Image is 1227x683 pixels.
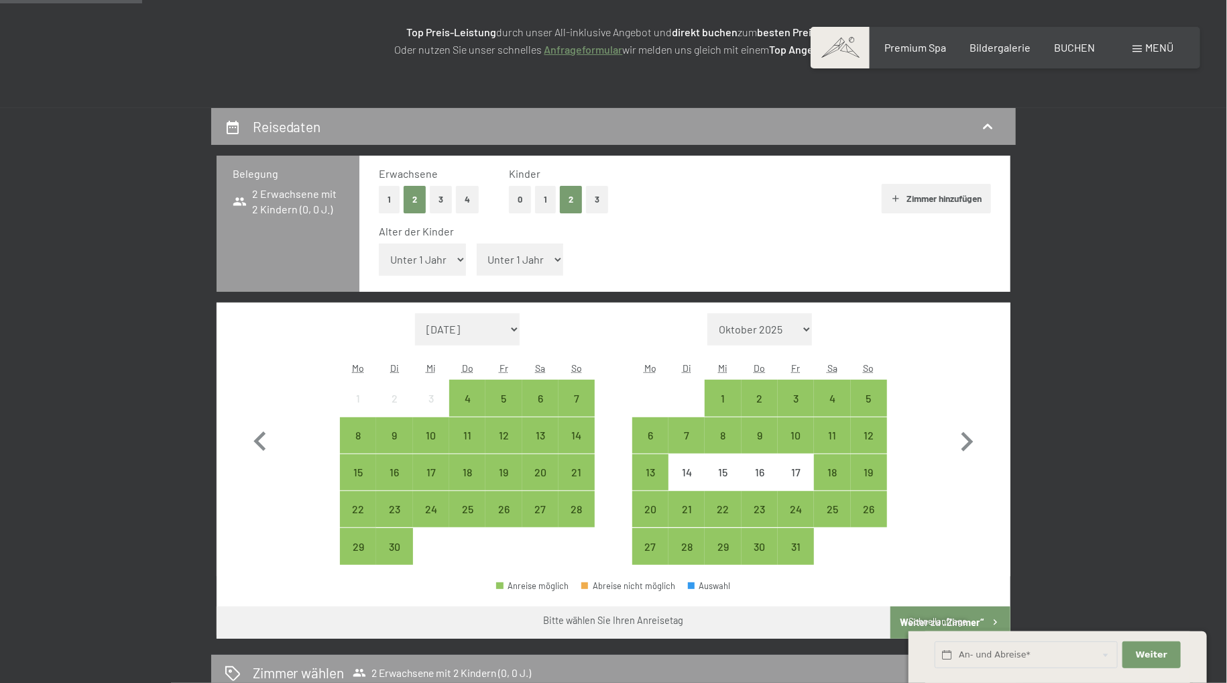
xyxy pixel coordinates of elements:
button: 4 [456,186,479,213]
div: Fri Sep 12 2025 [485,417,522,454]
div: 13 [634,467,667,501]
p: durch unser All-inklusive Angebot und zum ! Oder nutzen Sie unser schnelles wir melden uns gleich... [278,23,949,58]
div: 11 [451,430,484,464]
div: Anreise nicht möglich [340,380,376,416]
div: 14 [560,430,593,464]
div: 19 [852,467,886,501]
div: 7 [560,393,593,427]
div: 2 [743,393,776,427]
div: Sun Sep 07 2025 [559,380,595,416]
div: 8 [706,430,740,464]
div: Sun Sep 14 2025 [559,417,595,454]
div: Sun Oct 19 2025 [851,454,887,490]
button: 3 [586,186,608,213]
div: 10 [414,430,448,464]
strong: Top Preis-Leistung [407,25,497,38]
div: 20 [634,504,667,537]
div: 15 [706,467,740,501]
div: Fri Oct 24 2025 [778,491,814,527]
div: 16 [377,467,411,501]
div: Tue Sep 23 2025 [376,491,412,527]
div: Fri Sep 05 2025 [485,380,522,416]
button: 1 [535,186,556,213]
div: 3 [414,393,448,427]
div: 14 [670,467,703,501]
abbr: Freitag [792,362,801,374]
div: 26 [487,504,520,537]
div: Anreise möglich [705,380,741,416]
div: Anreise möglich [522,491,559,527]
strong: direkt buchen [673,25,738,38]
div: Anreise nicht möglich [742,454,778,490]
div: 28 [560,504,593,537]
h3: Belegung [233,166,343,181]
div: Mon Oct 06 2025 [632,417,668,454]
div: Anreise möglich [668,491,705,527]
abbr: Donnerstag [462,362,473,374]
div: Anreise möglich [778,417,814,454]
div: Sat Oct 11 2025 [814,417,850,454]
div: Anreise möglich [559,417,595,454]
div: Anreise möglich [376,454,412,490]
div: Anreise möglich [340,454,376,490]
div: Anreise möglich [851,417,887,454]
div: Tue Sep 30 2025 [376,528,412,564]
button: Weiter [1122,641,1180,669]
button: 2 [404,186,426,213]
div: Anreise möglich [742,417,778,454]
div: 27 [634,541,667,575]
button: Vorheriger Monat [241,313,280,566]
abbr: Samstag [827,362,837,374]
div: Sun Oct 05 2025 [851,380,887,416]
div: 18 [815,467,849,501]
div: 27 [524,504,557,537]
div: 13 [524,430,557,464]
div: Anreise möglich [742,491,778,527]
div: 6 [634,430,667,464]
div: Anreise möglich [814,380,850,416]
abbr: Freitag [500,362,508,374]
button: Nächster Monat [947,313,986,566]
div: Thu Oct 02 2025 [742,380,778,416]
div: Mon Oct 27 2025 [632,528,668,564]
abbr: Dienstag [390,362,399,374]
h2: Zimmer wählen [253,663,345,682]
div: 2 [377,393,411,427]
div: Anreise nicht möglich [413,380,449,416]
div: 28 [670,541,703,575]
div: 22 [706,504,740,537]
div: Fri Oct 03 2025 [778,380,814,416]
div: 16 [743,467,776,501]
div: 5 [852,393,886,427]
div: 8 [341,430,375,464]
button: 0 [509,186,531,213]
span: Kinder [509,167,540,180]
div: 5 [487,393,520,427]
div: Mon Oct 20 2025 [632,491,668,527]
div: Thu Sep 25 2025 [449,491,485,527]
div: Anreise möglich [814,454,850,490]
div: 4 [815,393,849,427]
div: Alter der Kinder [379,224,980,239]
div: Sun Oct 26 2025 [851,491,887,527]
div: Tue Oct 21 2025 [668,491,705,527]
div: Sun Sep 28 2025 [559,491,595,527]
div: Anreise möglich [668,417,705,454]
div: Mon Sep 08 2025 [340,417,376,454]
div: Sat Sep 20 2025 [522,454,559,490]
div: Mon Sep 15 2025 [340,454,376,490]
div: Fri Sep 19 2025 [485,454,522,490]
div: Anreise möglich [485,380,522,416]
span: Schnellanfrage [909,616,967,627]
div: Tue Oct 28 2025 [668,528,705,564]
div: Anreise möglich [778,528,814,564]
div: Anreise möglich [705,417,741,454]
div: Anreise nicht möglich [778,454,814,490]
div: Anreise möglich [413,417,449,454]
abbr: Sonntag [864,362,874,374]
div: Thu Oct 09 2025 [742,417,778,454]
div: 30 [743,541,776,575]
div: Tue Sep 02 2025 [376,380,412,416]
div: Anreise möglich [814,417,850,454]
div: Anreise möglich [742,528,778,564]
